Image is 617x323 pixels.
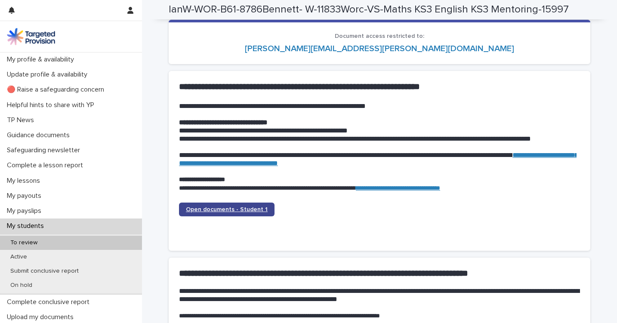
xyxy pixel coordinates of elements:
[3,298,96,306] p: Complete conclusive report
[3,177,47,185] p: My lessons
[3,222,51,230] p: My students
[3,86,111,94] p: 🔴 Raise a safeguarding concern
[3,282,39,289] p: On hold
[3,131,77,139] p: Guidance documents
[3,116,41,124] p: TP News
[186,206,268,212] span: Open documents - Student 1
[3,192,48,200] p: My payouts
[3,207,48,215] p: My payslips
[3,268,86,275] p: Submit conclusive report
[245,44,514,53] a: [PERSON_NAME][EMAIL_ADDRESS][PERSON_NAME][DOMAIN_NAME]
[3,146,87,154] p: Safeguarding newsletter
[3,313,80,321] p: Upload my documents
[169,3,569,16] h2: IanW-WOR-B61-8786Bennett- W-11833Worc-VS-Maths KS3 English KS3 Mentoring-15997
[3,161,90,169] p: Complete a lesson report
[3,101,101,109] p: Helpful hints to share with YP
[3,71,94,79] p: Update profile & availability
[335,33,424,39] span: Document access restricted to:
[3,239,44,246] p: To review
[7,28,55,45] img: M5nRWzHhSzIhMunXDL62
[179,203,275,216] a: Open documents - Student 1
[3,55,81,64] p: My profile & availability
[3,253,34,261] p: Active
